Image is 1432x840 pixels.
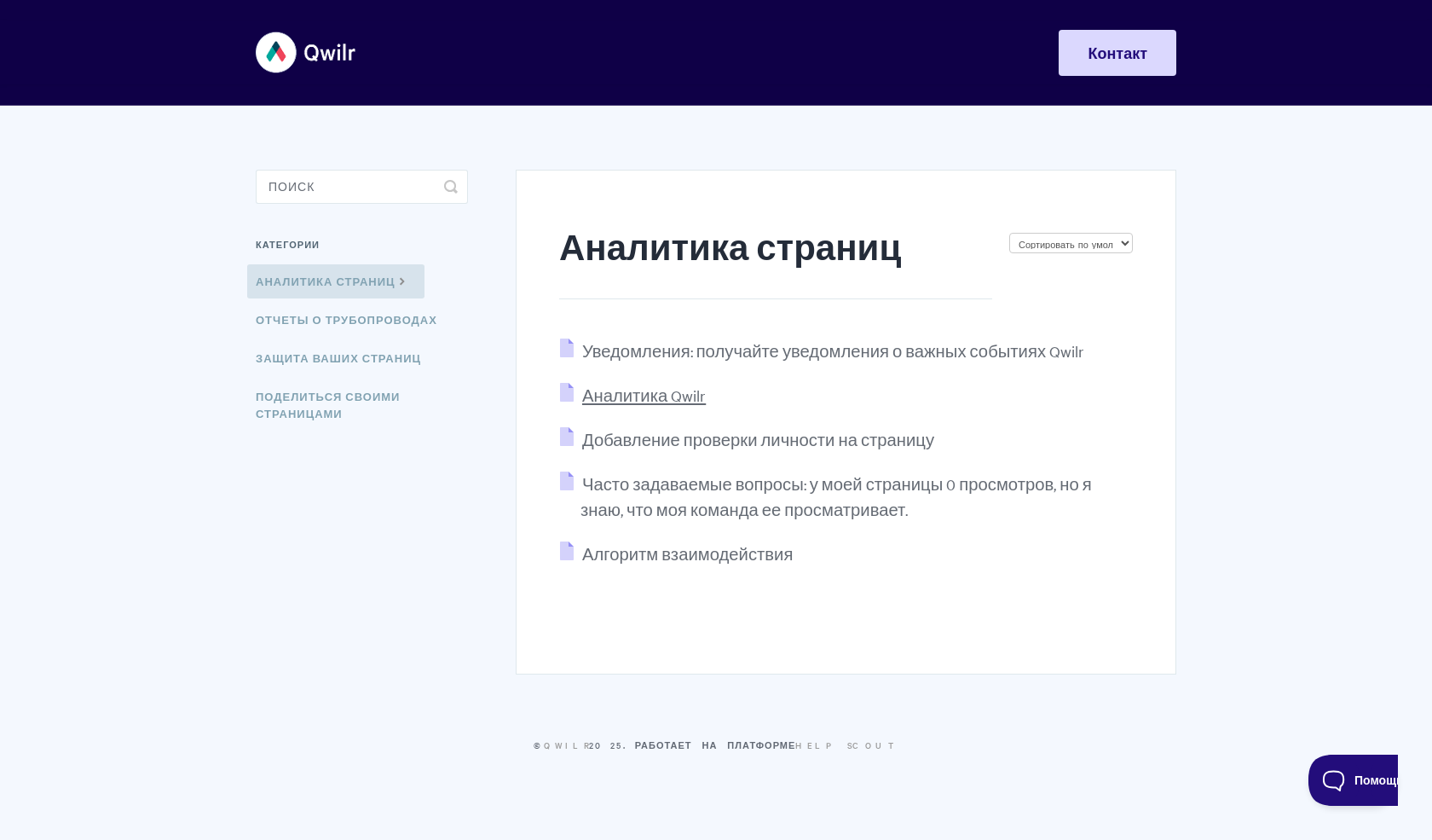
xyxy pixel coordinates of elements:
[795,739,898,751] a: Help Scout
[247,264,424,298] a: Аналитика страниц
[534,739,544,751] font: ©
[256,379,481,431] a: Поделиться своими страницами
[582,430,934,449] font: Добавление проверки личности на страницу
[560,474,1092,519] a: Часто задаваемые вопросы: у моей страницы 0 просмотров, но я знаю, что моя команда ее просматривает.
[256,351,421,365] font: Защита ваших страниц
[256,313,437,327] font: Отчеты о трубопроводах
[635,739,796,751] font: Работает на платформе
[1088,43,1147,62] font: Контакт
[256,170,468,204] input: Поиск
[560,544,793,564] a: Алгоритм взаимодействия
[560,385,706,405] a: Аналитика Qwilr
[560,341,1084,361] a: Уведомления: получайте уведомления о важных событиях Qwilr
[256,238,320,251] font: Категории
[256,303,450,337] a: Отчеты о трубопроводах
[1009,233,1133,253] select: Страница перезагружается при выборе
[1308,755,1398,806] iframe: Переключить поддержку клиентов
[580,474,1092,519] font: Часто задаваемые вопросы: у моей страницы 0 просмотров, но я знаю, что моя команда ее просматривает.
[559,227,901,268] font: Аналитика страниц
[582,385,706,405] font: Аналитика Qwilr
[256,390,400,420] font: Поделиться своими страницами
[1059,30,1176,76] a: Контакт
[46,19,95,32] font: Помощь
[544,739,589,751] a: Qwilr
[589,739,635,751] font: 2025.
[256,20,357,84] img: Справочный центр Qwilr
[560,430,934,449] a: Добавление проверки личности на страницу
[582,341,1084,361] font: Уведомления: получайте уведомления о важных событиях Qwilr
[582,544,793,564] font: Алгоритм взаимодействия
[256,275,396,288] font: Аналитика страниц
[256,341,434,375] a: Защита ваших страниц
